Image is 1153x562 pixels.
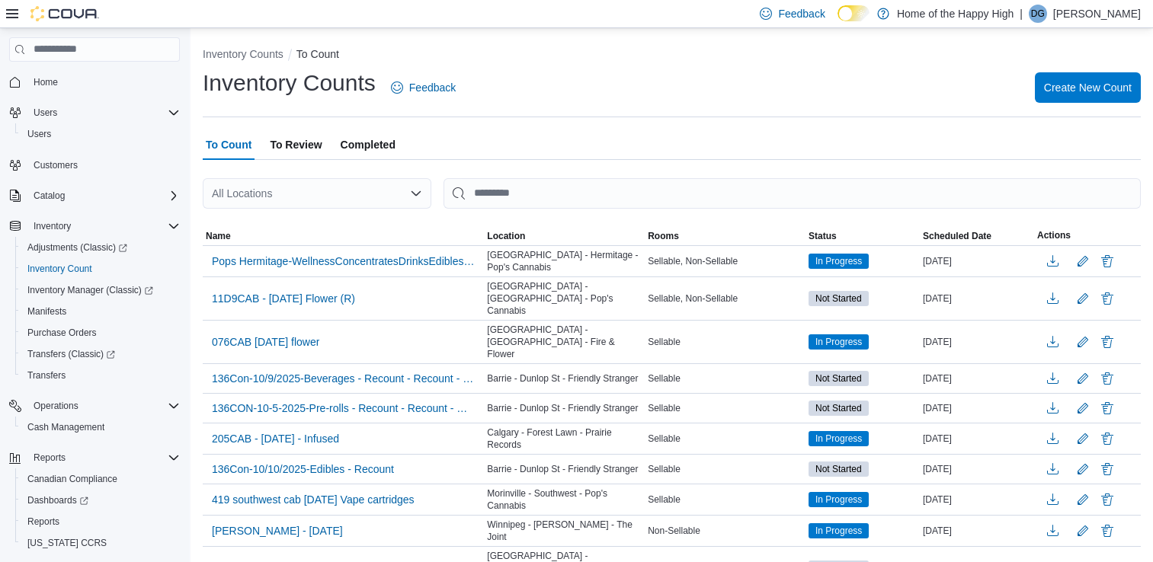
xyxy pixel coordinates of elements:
[815,462,862,476] span: Not Started
[21,324,180,342] span: Purchase Orders
[15,301,186,322] button: Manifests
[206,427,345,450] button: 205CAB - [DATE] - Infused
[21,345,180,363] span: Transfers (Classic)
[206,287,361,310] button: 11D9CAB - [DATE] Flower (R)
[487,249,642,273] span: [GEOGRAPHIC_DATA] - Hermitage - Pop's Cannabis
[15,532,186,554] button: [US_STATE] CCRS
[809,492,869,507] span: In Progress
[27,217,77,235] button: Inventory
[1098,522,1116,540] button: Delete
[920,227,1034,245] button: Scheduled Date
[1098,289,1116,308] button: Delete
[487,230,525,242] span: Location
[15,258,186,279] button: Inventory Count
[21,513,180,531] span: Reports
[809,254,869,269] span: In Progress
[21,238,133,257] a: Adjustments (Classic)
[34,400,78,412] span: Operations
[27,217,180,235] span: Inventory
[203,48,283,60] button: Inventory Counts
[27,397,180,415] span: Operations
[1035,72,1141,103] button: Create New Count
[21,345,121,363] a: Transfers (Classic)
[15,468,186,490] button: Canadian Compliance
[21,491,94,509] a: Dashboards
[645,333,805,351] div: Sellable
[21,534,180,552] span: Washington CCRS
[920,399,1034,417] div: [DATE]
[203,227,484,245] button: Name
[212,492,415,507] span: 419 southwest cab [DATE] Vape cartridges
[805,227,920,245] button: Status
[809,431,869,446] span: In Progress
[27,421,104,433] span: Cash Management
[1074,397,1092,420] button: Edit count details
[815,401,862,415] span: Not Started
[645,429,805,448] div: Sellable
[34,220,71,232] span: Inventory
[206,230,231,242] span: Name
[21,324,103,342] a: Purchase Orders
[1074,287,1092,310] button: Edit count details
[27,155,180,174] span: Customers
[487,519,642,543] span: Winnipeg - [PERSON_NAME] - The Joint
[15,490,186,511] a: Dashboards
[206,488,421,511] button: 419 southwest cab [DATE] Vape cartridges
[409,80,456,95] span: Feedback
[809,334,869,350] span: In Progress
[21,125,57,143] a: Users
[3,102,186,123] button: Users
[21,302,180,321] span: Manifests
[920,490,1034,509] div: [DATE]
[1074,458,1092,481] button: Edit count details
[296,48,339,60] button: To Count
[15,511,186,532] button: Reports
[212,523,343,538] span: [PERSON_NAME] - [DATE]
[1098,429,1116,448] button: Delete
[206,397,481,420] button: 136CON-10-5-2025-Pre-rolls - Recount - Recount - Recount - Recount
[27,449,180,467] span: Reports
[645,399,805,417] div: Sellable
[1020,5,1023,23] p: |
[645,490,805,509] div: Sellable
[212,371,475,386] span: 136Con-10/9/2025-Beverages - Recount - Recount - Recount
[809,523,869,538] span: In Progress
[3,185,186,206] button: Catalog
[1037,229,1071,241] span: Actions
[212,401,475,416] span: 136CON-10-5-2025-Pre-rolls - Recount - Recount - Recount - Recount
[1074,250,1092,273] button: Edit count details
[838,5,870,21] input: Dark Mode
[21,418,180,436] span: Cash Management
[15,322,186,343] button: Purchase Orders
[34,452,66,464] span: Reports
[21,281,180,299] span: Inventory Manager (Classic)
[27,348,115,360] span: Transfers (Classic)
[212,431,339,446] span: 205CAB - [DATE] - Infused
[920,429,1034,448] div: [DATE]
[920,333,1034,351] div: [DATE]
[27,72,180,91] span: Home
[920,369,1034,388] div: [DATE]
[645,289,805,308] div: Sellable, Non-Sellable
[3,154,186,176] button: Customers
[444,178,1141,209] input: This is a search bar. After typing your query, hit enter to filter the results lower in the page.
[645,227,805,245] button: Rooms
[34,76,58,88] span: Home
[30,6,99,21] img: Cova
[920,522,1034,540] div: [DATE]
[206,367,481,390] button: 136Con-10/9/2025-Beverages - Recount - Recount - Recount
[815,524,862,538] span: In Progress
[410,187,422,200] button: Open list of options
[27,187,180,205] span: Catalog
[21,281,159,299] a: Inventory Manager (Classic)
[815,254,862,268] span: In Progress
[487,372,638,385] span: Barrie - Dunlop St - Friendly Stranger
[212,334,319,350] span: 076CAB [DATE] flower
[1098,252,1116,270] button: Delete
[21,366,72,385] a: Transfers
[920,252,1034,270] div: [DATE]
[206,519,349,542] button: [PERSON_NAME] - [DATE]
[484,227,645,245] button: Location
[27,516,59,528] span: Reports
[21,513,66,531] a: Reports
